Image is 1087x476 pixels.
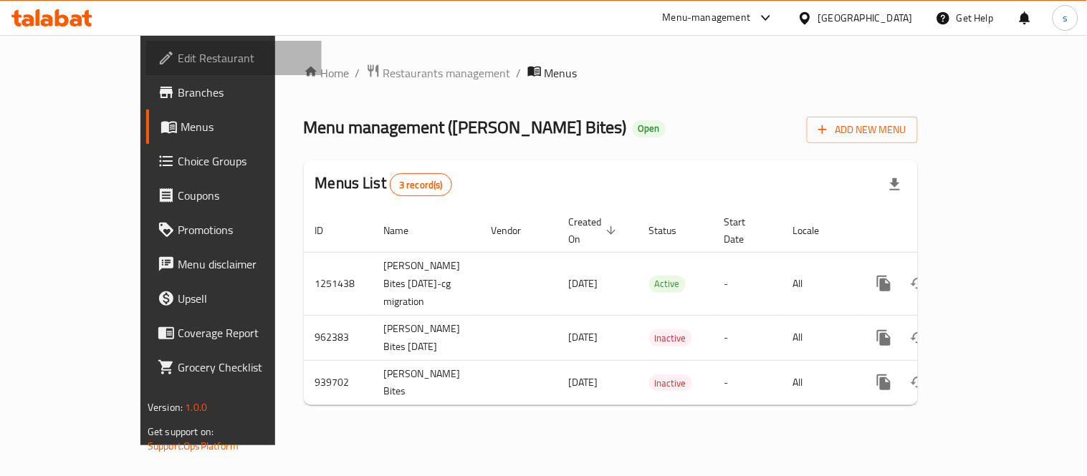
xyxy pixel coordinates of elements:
a: Edit Restaurant [146,41,322,75]
td: - [713,252,782,315]
div: Total records count [390,173,452,196]
span: 3 record(s) [391,178,451,192]
button: more [867,266,901,301]
td: - [713,315,782,360]
span: Grocery Checklist [178,359,310,376]
span: Active [649,276,686,292]
span: 1.0.0 [185,398,207,417]
button: more [867,321,901,355]
a: Home [304,64,350,82]
span: Open [633,122,666,135]
span: Menu disclaimer [178,256,310,273]
span: [DATE] [569,328,598,346]
td: 1251438 [304,252,373,315]
span: Name [384,222,428,239]
span: Get support on: [148,422,214,441]
table: enhanced table [304,209,1016,406]
span: Menu management ( [PERSON_NAME] Bites ) [304,111,627,143]
span: Status [649,222,696,239]
div: Open [633,120,666,137]
a: Restaurants management [366,64,511,82]
span: Inactive [649,375,692,392]
a: Choice Groups [146,144,322,178]
span: Edit Restaurant [178,49,310,67]
div: Inactive [649,329,692,346]
span: Coverage Report [178,324,310,341]
div: Export file [878,167,912,202]
span: ID [315,222,343,239]
nav: breadcrumb [304,64,918,82]
span: Menus [545,64,578,82]
span: Add New Menu [818,121,906,139]
span: s [1063,10,1068,26]
span: Start Date [724,213,765,248]
td: - [713,360,782,405]
button: Change Status [901,266,936,301]
span: [DATE] [569,373,598,392]
a: Branches [146,75,322,110]
button: Change Status [901,321,936,355]
li: / [355,64,360,82]
span: Created On [569,213,621,248]
div: Menu-management [663,9,751,26]
a: Support.OpsPlatform [148,437,239,455]
td: [PERSON_NAME] Bites [DATE]-cg migration [373,252,480,315]
span: Restaurants management [383,64,511,82]
span: Inactive [649,330,692,346]
a: Coverage Report [146,316,322,350]
button: Change Status [901,365,936,399]
span: Menus [181,118,310,135]
span: Promotions [178,221,310,238]
a: Grocery Checklist [146,350,322,384]
span: Version: [148,398,183,417]
td: All [782,315,856,360]
span: Branches [178,84,310,101]
span: [DATE] [569,274,598,293]
th: Actions [856,209,1016,253]
td: 939702 [304,360,373,405]
h2: Menus List [315,173,452,196]
span: Upsell [178,290,310,307]
span: Choice Groups [178,152,310,170]
td: 962383 [304,315,373,360]
span: Vendor [492,222,540,239]
button: Add New Menu [807,117,918,143]
a: Coupons [146,178,322,213]
span: Coupons [178,187,310,204]
a: Promotions [146,213,322,247]
a: Menu disclaimer [146,247,322,281]
td: [PERSON_NAME] Bites [373,360,480,405]
a: Upsell [146,281,322,316]
div: Active [649,276,686,293]
td: [PERSON_NAME] Bites [DATE] [373,315,480,360]
div: [GEOGRAPHIC_DATA] [818,10,913,26]
span: Locale [793,222,838,239]
td: All [782,360,856,405]
a: Menus [146,110,322,144]
button: more [867,365,901,399]
li: / [517,64,522,82]
td: All [782,252,856,315]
